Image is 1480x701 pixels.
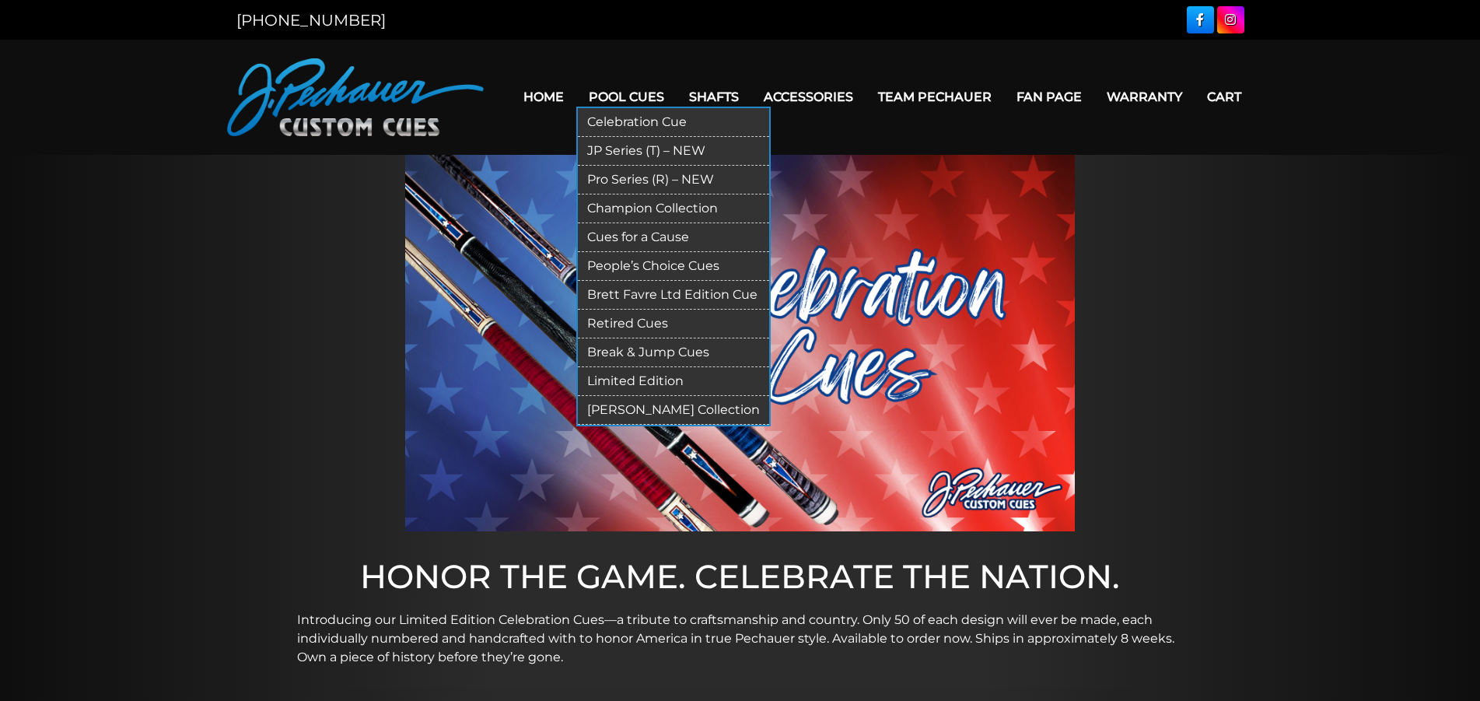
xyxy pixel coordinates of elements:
[751,77,866,117] a: Accessories
[578,166,769,195] a: Pro Series (R) – NEW
[677,77,751,117] a: Shafts
[1094,77,1195,117] a: Warranty
[1195,77,1254,117] a: Cart
[576,77,677,117] a: Pool Cues
[578,195,769,223] a: Champion Collection
[227,58,484,136] img: Pechauer Custom Cues
[578,338,769,367] a: Break & Jump Cues
[1004,77,1094,117] a: Fan Page
[297,611,1184,667] p: Introducing our Limited Edition Celebration Cues—a tribute to craftsmanship and country. Only 50 ...
[578,310,769,338] a: Retired Cues
[578,252,769,281] a: People’s Choice Cues
[578,396,769,425] a: [PERSON_NAME] Collection
[511,77,576,117] a: Home
[578,281,769,310] a: Brett Favre Ltd Edition Cue
[578,137,769,166] a: JP Series (T) – NEW
[236,11,386,30] a: [PHONE_NUMBER]
[866,77,1004,117] a: Team Pechauer
[578,108,769,137] a: Celebration Cue
[578,223,769,252] a: Cues for a Cause
[578,367,769,396] a: Limited Edition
